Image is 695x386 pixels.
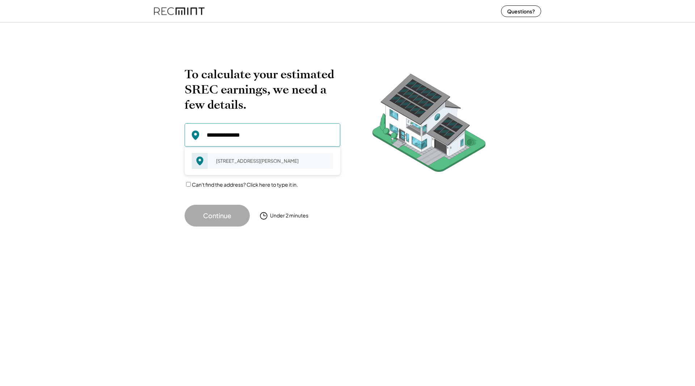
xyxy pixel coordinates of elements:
img: recmint-logotype%403x%20%281%29.jpeg [154,1,205,21]
h2: To calculate your estimated SREC earnings, we need a few details. [185,67,340,112]
button: Questions? [501,5,541,17]
button: Continue [185,205,250,227]
div: Under 2 minutes [270,212,308,219]
label: Can't find the address? Click here to type it in. [192,181,298,188]
div: [STREET_ADDRESS][PERSON_NAME] [211,156,333,166]
img: RecMintArtboard%207.png [358,67,500,183]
